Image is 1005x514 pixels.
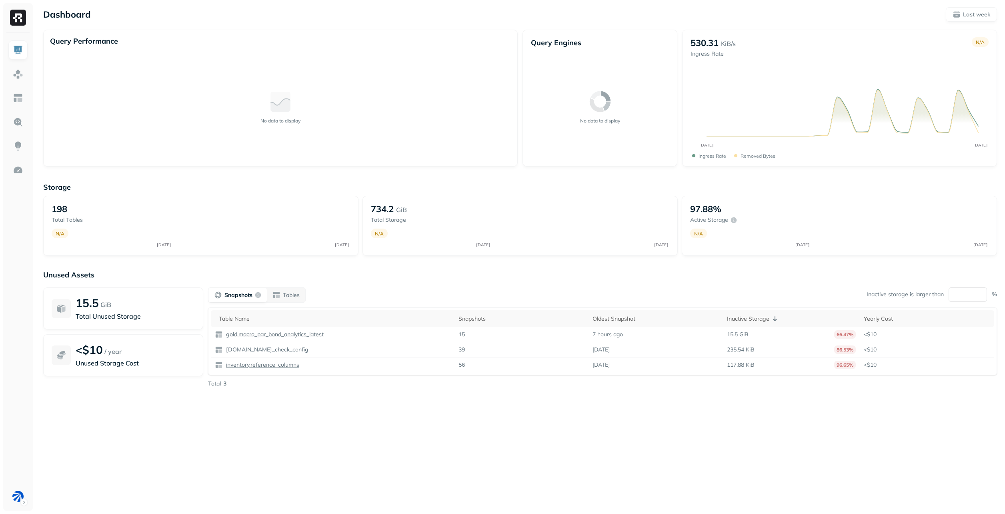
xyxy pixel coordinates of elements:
p: <$10 [76,343,103,357]
p: 734.2 [371,203,394,215]
p: / year [104,347,122,356]
a: inventory.reference_columns [223,361,299,369]
img: Query Explorer [13,117,23,127]
p: KiB/s [721,39,736,48]
p: 56 [458,361,465,369]
p: 86.53% [834,345,856,354]
p: Query Engines [531,38,669,47]
div: Table Name [219,315,450,323]
a: gold.macro_par_bond_analytics_latest [223,331,324,338]
img: Asset Explorer [13,93,23,103]
button: Last week [946,7,997,22]
tspan: [DATE] [655,242,669,247]
p: % [992,291,997,298]
a: [DOMAIN_NAME]_check_config [223,346,308,353]
p: Last week [963,11,990,18]
p: Inactive storage is larger than [867,291,944,298]
div: Oldest Snapshot [593,315,719,323]
p: 97.88% [690,203,721,215]
p: 96.65% [834,361,856,369]
p: [DATE] [593,346,610,353]
p: inventory.reference_columns [224,361,299,369]
img: table [215,331,223,339]
p: N/A [375,231,384,237]
p: Ingress Rate [691,50,736,58]
p: Tables [283,291,300,299]
div: Yearly Cost [864,315,990,323]
p: <$10 [864,361,990,369]
p: 39 [458,346,465,353]
img: Ryft [10,10,26,26]
p: 15 [458,331,465,338]
img: Insights [13,141,23,151]
img: table [215,361,223,369]
img: Optimization [13,165,23,175]
p: N/A [976,39,985,45]
p: Total tables [52,216,156,224]
tspan: [DATE] [335,242,349,247]
img: Assets [13,69,23,79]
tspan: [DATE] [974,242,988,247]
p: 15.5 [76,296,99,310]
p: GiB [100,300,111,309]
p: 530.31 [691,37,719,48]
p: <$10 [864,346,990,353]
p: [DOMAIN_NAME]_check_config [224,346,308,353]
p: N/A [56,231,64,237]
p: Total [208,380,221,388]
p: Total storage [371,216,475,224]
p: 7 hours ago [593,331,623,338]
tspan: [DATE] [974,143,988,147]
p: N/A [694,231,703,237]
tspan: [DATE] [700,143,714,147]
p: <$10 [864,331,990,338]
tspan: [DATE] [476,242,490,247]
p: Active storage [690,216,728,224]
p: 198 [52,203,67,215]
p: No data to display [580,118,620,124]
p: Snapshots [224,291,252,299]
p: [DATE] [593,361,610,369]
p: 117.88 KiB [727,361,755,369]
p: 15.5 GiB [727,331,749,338]
tspan: [DATE] [157,242,171,247]
p: Inactive Storage [727,315,769,323]
img: BAM Dev [12,491,24,502]
p: 66.47% [834,330,856,339]
p: Dashboard [43,9,91,20]
p: No data to display [260,118,300,124]
div: Snapshots [458,315,585,323]
p: Total Unused Storage [76,311,195,321]
p: Ingress Rate [699,153,726,159]
p: 3 [223,380,226,388]
p: Unused Storage Cost [76,358,195,368]
p: Storage [43,183,997,192]
img: table [215,346,223,354]
tspan: [DATE] [796,242,810,247]
img: Dashboard [13,45,23,55]
p: Unused Assets [43,270,997,279]
p: Query Performance [50,36,118,46]
p: gold.macro_par_bond_analytics_latest [224,331,324,338]
p: GiB [396,205,407,215]
p: Removed bytes [741,153,775,159]
p: 235.54 KiB [727,346,755,353]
